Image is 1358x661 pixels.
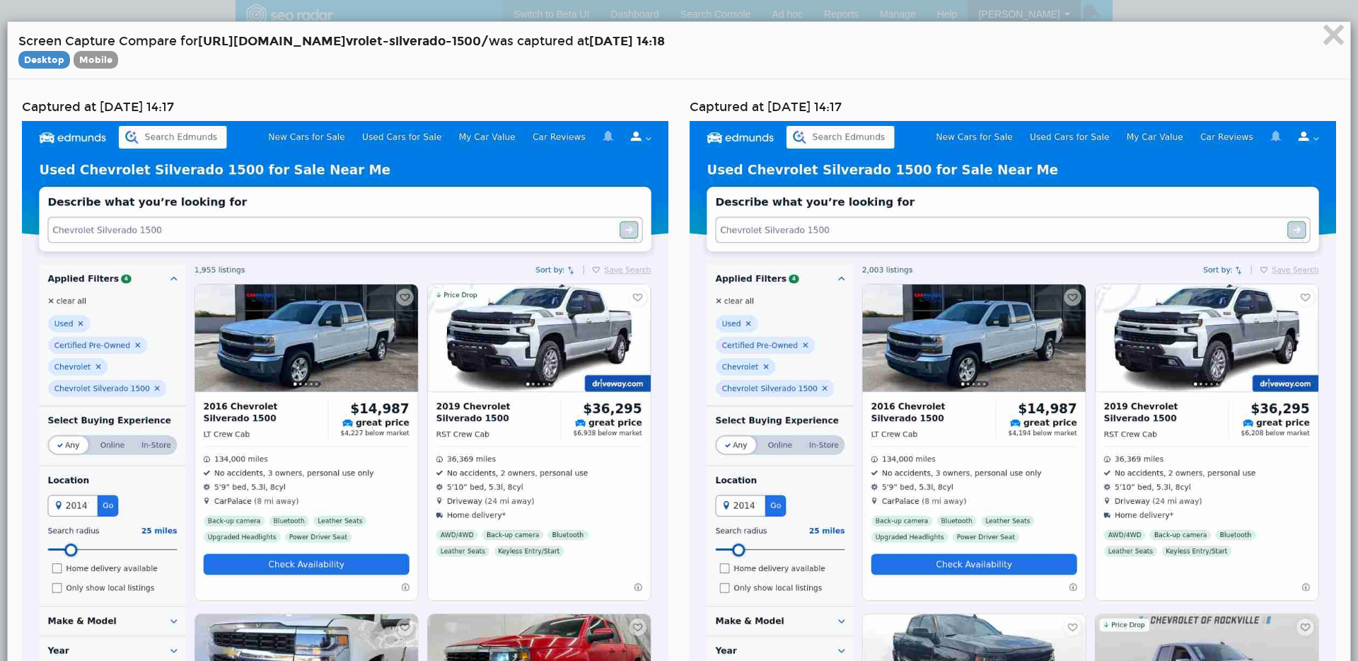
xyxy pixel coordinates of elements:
[1321,11,1346,58] span: ×
[690,100,1336,114] h4: Captured at [DATE] 14:17
[589,33,665,49] strong: [DATE] 14:18
[198,33,346,49] span: [URL][DOMAIN_NAME]
[18,33,1340,68] h4: Screen Capture Compare for was captured at
[22,100,668,114] h4: Captured at [DATE] 14:17
[1321,23,1346,51] button: Close
[18,51,70,69] span: Compare Desktop Screenshots
[346,33,489,49] span: vrolet-silverado-1500/
[74,51,118,69] span: Compare Mobile Screenshots
[1267,619,1344,654] iframe: Opens a widget where you can find more information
